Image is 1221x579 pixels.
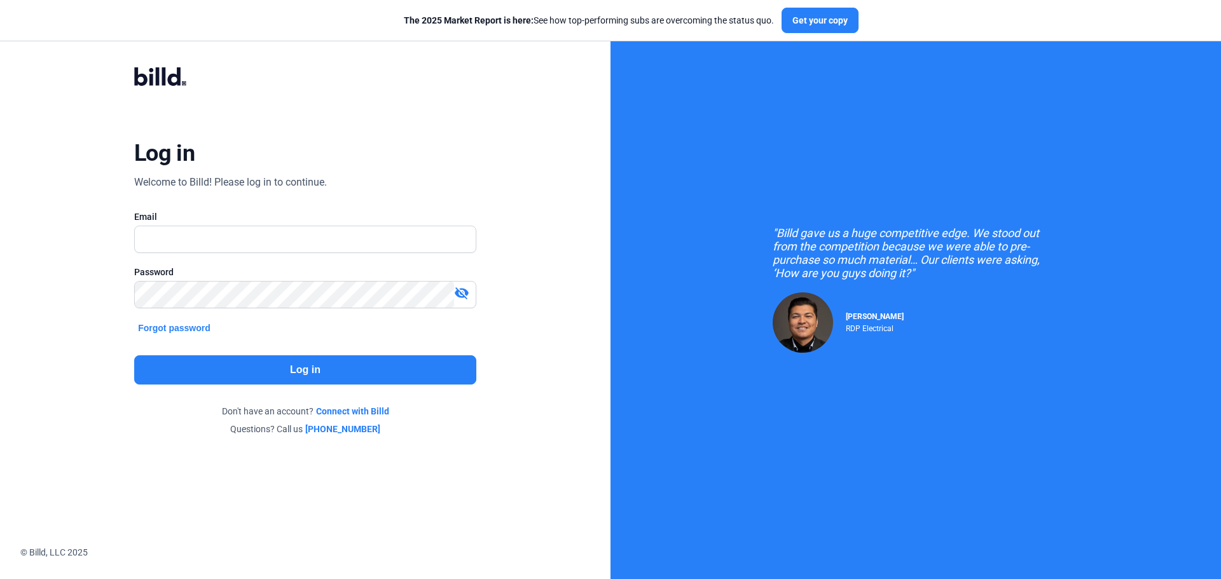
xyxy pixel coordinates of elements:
mat-icon: visibility_off [454,285,469,301]
div: See how top-performing subs are overcoming the status quo. [404,14,774,27]
span: The 2025 Market Report is here: [404,15,534,25]
button: Log in [134,355,476,385]
div: Password [134,266,476,278]
div: "Billd gave us a huge competitive edge. We stood out from the competition because we were able to... [773,226,1059,280]
span: [PERSON_NAME] [846,312,904,321]
div: Don't have an account? [134,405,476,418]
button: Forgot password [134,321,214,335]
a: Connect with Billd [316,405,389,418]
img: Raul Pacheco [773,292,833,353]
div: Questions? Call us [134,423,476,435]
div: Log in [134,139,195,167]
div: Email [134,210,476,223]
a: [PHONE_NUMBER] [305,423,380,435]
div: RDP Electrical [846,321,904,333]
div: Welcome to Billd! Please log in to continue. [134,175,327,190]
button: Get your copy [782,8,859,33]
